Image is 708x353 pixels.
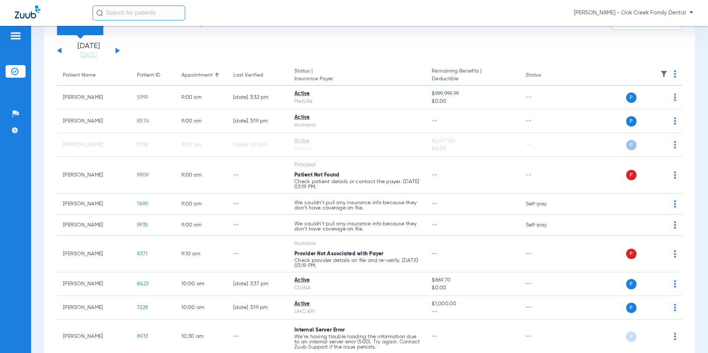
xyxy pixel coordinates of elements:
span: 9935 [137,222,148,228]
td: Self-pay [520,215,570,236]
div: UHC API [294,308,420,316]
p: We couldn’t pull any insurance info because they don’t have coverage on file. [294,200,420,211]
img: hamburger-icon [10,31,21,40]
div: Appointment [181,71,213,79]
p: Check provider details on file and re-verify. [DATE] 03:19 PM. [294,258,420,268]
span: 7228 [137,305,148,310]
div: Last Verified [233,71,283,79]
span: 9909 [137,172,148,178]
span: P [626,303,637,313]
td: -- [520,157,570,194]
th: Status [520,65,570,86]
td: 10:00 AM [176,272,227,296]
img: Zuub Logo [15,6,40,19]
td: 9:00 AM [176,194,227,215]
span: P [626,93,637,103]
span: $999,999.99 [432,90,514,98]
td: 9:00 AM [176,110,227,133]
td: [PERSON_NAME] [57,296,131,320]
td: 9:10 AM [176,236,227,272]
td: -- [227,236,288,272]
span: $869.70 [432,276,514,284]
div: Last Verified [233,71,263,79]
span: 8371 [137,251,147,256]
span: P [626,116,637,127]
div: Active [294,276,420,284]
img: group-dot-blue.svg [674,200,676,208]
td: -- [520,296,570,320]
td: -- [227,194,288,215]
img: group-dot-blue.svg [674,70,676,78]
td: -- [520,110,570,133]
td: 10:00 AM [176,296,227,320]
span: Deductible [432,75,514,83]
td: -- [520,133,570,157]
a: [DATE] [66,51,111,59]
div: Humana [294,121,420,129]
td: [DATE] 1:21 PM [227,133,288,157]
p: We couldn’t pull any insurance info because they don’t have coverage on file. [294,221,420,232]
img: group-dot-blue.svg [674,221,676,229]
span: -- [432,308,514,316]
td: [DATE] 3:19 PM [227,110,288,133]
div: MetLife [294,98,420,105]
span: 8423 [137,281,148,286]
p: We’re having trouble loading the information due to an internal server error (500). Try again. Co... [294,334,420,350]
iframe: Chat Widget [671,317,708,353]
input: Search for patients [93,6,185,20]
div: Patient ID [137,71,170,79]
img: filter.svg [660,70,668,78]
div: Active [294,137,420,145]
div: Patient Name [63,71,125,79]
span: $0.00 [432,145,514,153]
div: Principal [294,161,420,169]
span: -- [432,201,437,206]
td: 9:00 AM [176,86,227,110]
span: $1,000.00 [432,300,514,308]
img: Search Icon [96,10,103,16]
td: [PERSON_NAME] [57,110,131,133]
img: group-dot-blue.svg [674,171,676,179]
td: 9:00 AM [176,215,227,236]
span: -- [432,251,437,256]
img: group-dot-blue.svg [674,280,676,288]
div: CIGNA [294,284,420,292]
td: -- [520,86,570,110]
span: $2,477.00 [432,137,514,145]
div: Active [294,114,420,121]
th: Remaining Benefits | [426,65,520,86]
td: [PERSON_NAME] [57,86,131,110]
div: Patient Name [63,71,96,79]
span: Internal Server Error [294,327,345,333]
span: 8933 [137,334,148,339]
th: Status | [288,65,426,86]
td: 9:00 AM [176,157,227,194]
span: -- [432,334,437,339]
span: Insurance Payer [294,75,420,83]
span: $0.00 [432,98,514,105]
img: group-dot-blue.svg [674,141,676,148]
span: Patient Not Found [294,172,339,178]
span: 7690 [137,201,148,206]
td: -- [227,215,288,236]
span: 8574 [137,118,149,124]
td: [DATE] 3:19 PM [227,296,288,320]
img: group-dot-blue.svg [674,117,676,125]
td: Self-pay [520,194,570,215]
span: P [626,332,637,342]
td: [PERSON_NAME] [57,272,131,296]
span: -- [432,118,437,124]
td: [PERSON_NAME] [57,133,131,157]
div: Humana [294,240,420,248]
td: 9:00 AM [176,133,227,157]
span: 5999 [137,95,148,100]
span: P [626,279,637,289]
td: [PERSON_NAME] [57,194,131,215]
span: 9798 [137,142,148,147]
span: Provider Not Associated with Payer [294,251,384,256]
span: P [626,170,637,180]
td: [PERSON_NAME] [57,215,131,236]
span: -- [432,222,437,228]
td: -- [520,236,570,272]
